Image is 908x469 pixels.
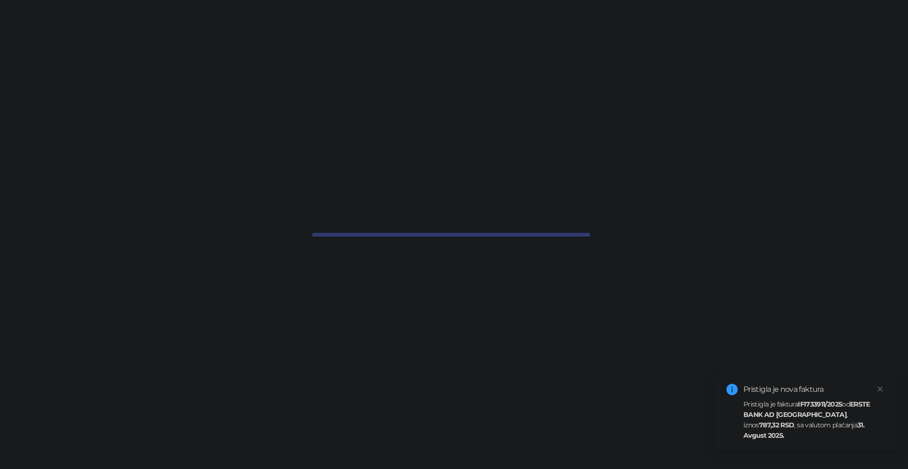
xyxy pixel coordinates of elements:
strong: 787,32 RSD [759,421,794,429]
strong: ERSTE BANK AD [GEOGRAPHIC_DATA] [743,400,870,419]
div: Pristigla je nova faktura [743,384,885,395]
div: Pristigla je faktura od , iznos , sa valutom plaćanja [743,399,885,441]
span: close [877,386,883,392]
strong: IFI733911/2025 [798,400,842,408]
a: Close [875,384,885,394]
span: info-circle [726,384,738,395]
